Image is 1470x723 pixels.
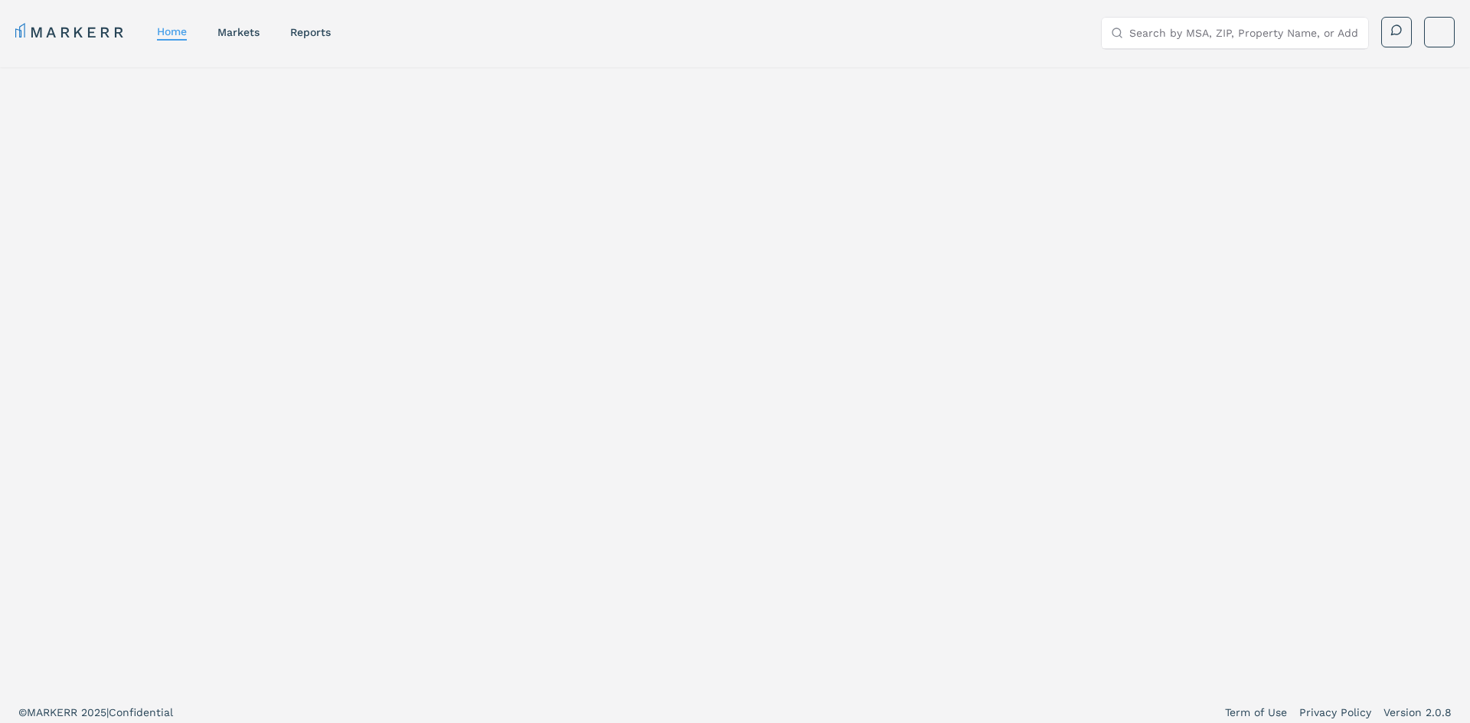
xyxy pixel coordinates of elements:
[157,25,187,37] a: home
[217,26,260,38] a: markets
[81,706,109,718] span: 2025 |
[18,706,27,718] span: ©
[1225,705,1287,720] a: Term of Use
[1383,705,1452,720] a: Version 2.0.8
[109,706,173,718] span: Confidential
[1129,18,1359,48] input: Search by MSA, ZIP, Property Name, or Address
[290,26,331,38] a: reports
[1299,705,1371,720] a: Privacy Policy
[15,21,126,43] a: MARKERR
[27,706,81,718] span: MARKERR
